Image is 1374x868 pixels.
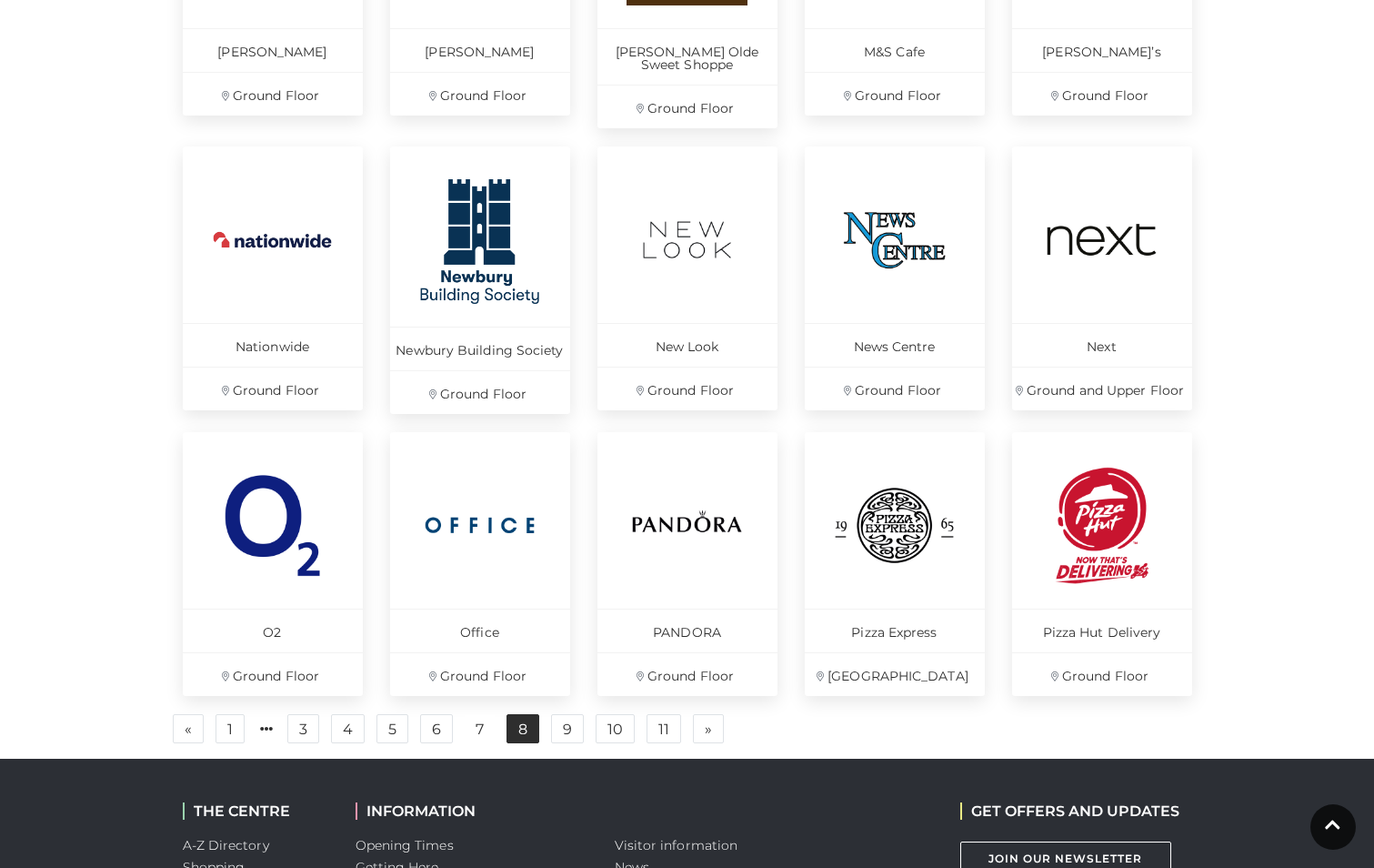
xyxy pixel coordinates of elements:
[390,28,570,72] p: [PERSON_NAME]
[805,652,985,696] p: [GEOGRAPHIC_DATA]
[183,146,363,410] a: Nationwide Ground Floor
[597,432,777,696] a: PANDORA Ground Floor
[1012,609,1192,652] p: Pizza Hut Delivery
[597,609,777,652] p: PANDORA
[705,722,712,735] span: »
[693,714,724,743] a: Next
[551,714,584,743] a: 9
[1012,652,1192,696] p: Ground Floor
[805,323,985,367] p: News Centre
[183,28,363,72] p: [PERSON_NAME]
[597,323,777,367] p: New Look
[1012,367,1192,410] p: Ground and Upper Floor
[356,802,587,820] h2: INFORMATION
[183,432,363,696] a: O2 Ground Floor
[960,802,1179,820] h2: GET OFFERS AND UPDATES
[390,370,570,414] p: Ground Floor
[331,714,365,743] a: 4
[805,432,985,696] a: Pizza Express [GEOGRAPHIC_DATA]
[597,367,777,410] p: Ground Floor
[173,714,204,743] a: Previous
[356,837,454,853] a: Opening Times
[805,367,985,410] p: Ground Floor
[805,609,985,652] p: Pizza Express
[805,72,985,116] p: Ground Floor
[597,652,777,696] p: Ground Floor
[597,28,777,85] p: [PERSON_NAME] Olde Sweet Shoppe
[1012,28,1192,72] p: [PERSON_NAME]’s
[1012,146,1192,410] a: Next Ground and Upper Floor
[647,714,681,743] a: 11
[390,652,570,696] p: Ground Floor
[183,367,363,410] p: Ground Floor
[287,714,319,743] a: 3
[216,714,245,743] a: 1
[183,652,363,696] p: Ground Floor
[376,714,408,743] a: 5
[185,722,192,735] span: «
[596,714,635,743] a: 10
[805,146,985,410] a: News Centre Ground Floor
[420,714,453,743] a: 6
[465,715,495,744] a: 7
[183,72,363,116] p: Ground Floor
[183,802,328,820] h2: THE CENTRE
[183,609,363,652] p: O2
[615,837,738,853] a: Visitor information
[390,72,570,116] p: Ground Floor
[506,714,539,743] a: 8
[805,28,985,72] p: M&S Cafe
[597,146,777,410] a: New Look Ground Floor
[390,609,570,652] p: Office
[390,146,570,414] a: Newbury Building Society Ground Floor
[390,432,570,696] a: Office Ground Floor
[1012,72,1192,116] p: Ground Floor
[390,327,570,370] p: Newbury Building Society
[1012,432,1192,696] a: Pizza Hut Delivery Ground Floor
[183,323,363,367] p: Nationwide
[1012,323,1192,367] p: Next
[183,837,269,853] a: A-Z Directory
[597,85,777,128] p: Ground Floor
